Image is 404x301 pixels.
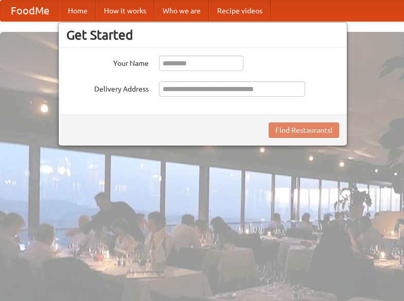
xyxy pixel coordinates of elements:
[209,1,271,21] a: Recipe videos
[1,1,60,21] a: FoodMe
[66,27,339,43] h3: Get Started
[60,1,96,21] a: Home
[66,81,149,94] label: Delivery Address
[66,56,149,68] label: Your Name
[269,122,339,138] button: Find Restaurants!
[154,1,209,21] a: Who we are
[96,1,154,21] a: How it works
